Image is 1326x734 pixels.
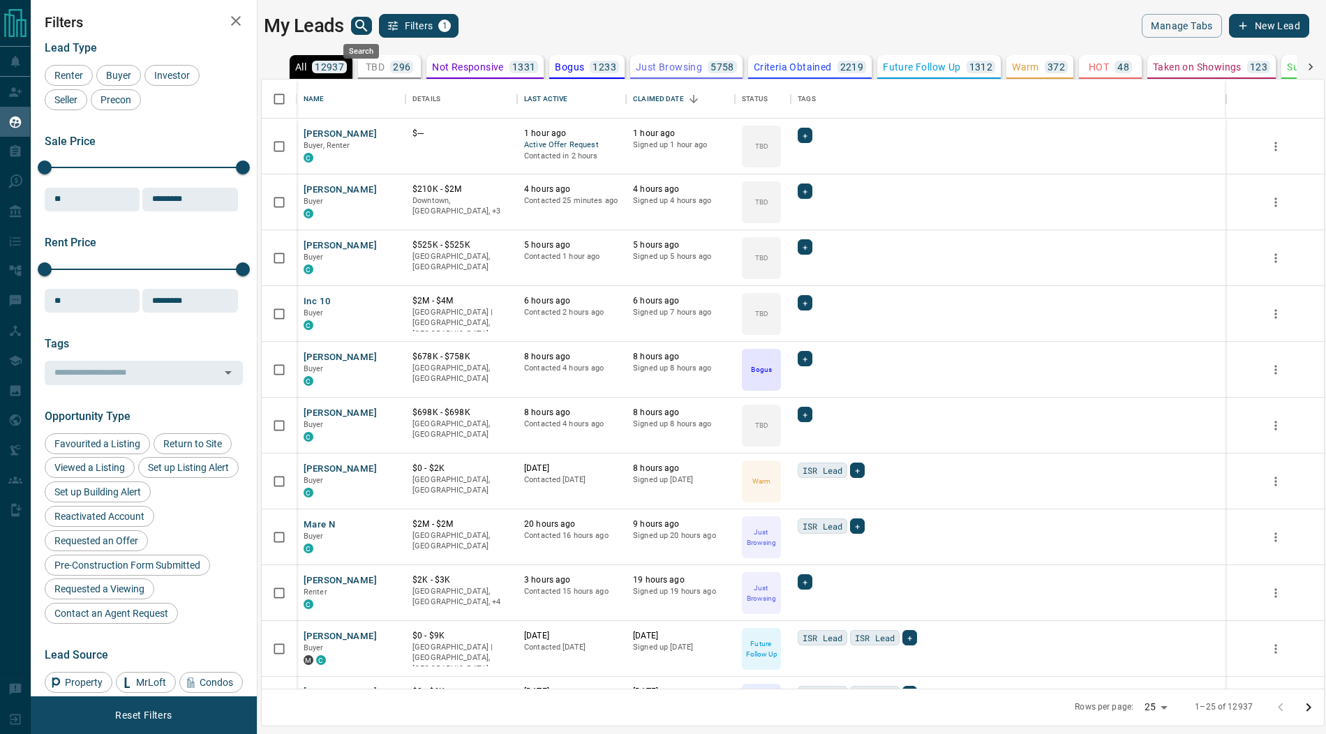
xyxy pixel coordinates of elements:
[791,80,1226,119] div: Tags
[304,197,324,206] span: Buyer
[798,183,812,199] div: +
[45,65,93,86] div: Renter
[524,574,619,586] p: 3 hours ago
[524,474,619,486] p: Contacted [DATE]
[735,80,791,119] div: Status
[412,419,510,440] p: [GEOGRAPHIC_DATA], [GEOGRAPHIC_DATA]
[412,463,510,474] p: $0 - $2K
[412,80,440,119] div: Details
[524,642,619,653] p: Contacted [DATE]
[304,153,313,163] div: condos.ca
[969,62,993,72] p: 1312
[1265,471,1286,492] button: more
[412,195,510,217] p: North York, Mississauga, Markham
[304,351,377,364] button: [PERSON_NAME]
[633,586,728,597] p: Signed up 19 hours ago
[304,544,313,553] div: condos.ca
[524,128,619,140] p: 1 hour ago
[304,239,377,253] button: [PERSON_NAME]
[633,363,728,374] p: Signed up 8 hours ago
[883,62,960,72] p: Future Follow Up
[50,583,149,594] span: Requested a Viewing
[633,530,728,541] p: Signed up 20 hours ago
[195,677,238,688] span: Condos
[524,351,619,363] p: 8 hours ago
[45,603,178,624] div: Contact an Agent Request
[1265,248,1286,269] button: more
[50,438,145,449] span: Favourited a Listing
[633,295,728,307] p: 6 hours ago
[106,703,181,727] button: Reset Filters
[754,62,832,72] p: Criteria Obtained
[96,94,136,105] span: Precon
[412,642,510,675] p: [GEOGRAPHIC_DATA] | [GEOGRAPHIC_DATA], [GEOGRAPHIC_DATA]
[626,80,735,119] div: Claimed Date
[743,583,780,604] p: Just Browsing
[524,307,619,318] p: Contacted 2 hours ago
[752,476,770,486] p: Warm
[116,672,176,693] div: MrLoft
[798,128,812,143] div: +
[304,476,324,485] span: Buyer
[798,295,812,310] div: +
[45,672,112,693] div: Property
[304,80,325,119] div: Name
[1265,583,1286,604] button: more
[304,264,313,274] div: condos.ca
[412,183,510,195] p: $210K - $2M
[45,337,69,350] span: Tags
[412,474,510,496] p: [GEOGRAPHIC_DATA], [GEOGRAPHIC_DATA]
[1012,62,1039,72] p: Warm
[45,578,154,599] div: Requested a Viewing
[304,183,377,197] button: [PERSON_NAME]
[304,518,335,532] button: Mare N
[524,463,619,474] p: [DATE]
[304,209,313,218] div: condos.ca
[45,89,87,110] div: Seller
[855,463,860,477] span: +
[412,128,510,140] p: $---
[101,70,136,81] span: Buyer
[45,433,150,454] div: Favourited a Listing
[1117,62,1129,72] p: 48
[512,62,536,72] p: 1331
[304,376,313,386] div: condos.ca
[593,62,616,72] p: 1233
[45,530,148,551] div: Requested an Offer
[304,599,313,609] div: condos.ca
[1265,304,1286,324] button: more
[803,519,842,533] span: ISR Lead
[351,17,372,35] button: search button
[524,251,619,262] p: Contacted 1 hour ago
[304,488,313,497] div: condos.ca
[684,89,703,109] button: Sort
[743,638,780,659] p: Future Follow Up
[412,363,510,384] p: [GEOGRAPHIC_DATA], [GEOGRAPHIC_DATA]
[1229,14,1309,38] button: New Lead
[633,195,728,207] p: Signed up 4 hours ago
[524,686,619,698] p: [DATE]
[45,648,108,661] span: Lead Source
[304,253,324,262] span: Buyer
[633,642,728,653] p: Signed up [DATE]
[412,307,510,340] p: [GEOGRAPHIC_DATA] | [GEOGRAPHIC_DATA], [GEOGRAPHIC_DATA]
[855,631,895,645] span: ISR Lead
[149,70,195,81] span: Investor
[803,687,842,701] span: ISR Lead
[131,677,171,688] span: MrLoft
[45,457,135,478] div: Viewed a Listing
[405,80,517,119] div: Details
[850,518,865,534] div: +
[633,351,728,363] p: 8 hours ago
[517,80,626,119] div: Last Active
[1265,527,1286,548] button: more
[304,655,313,665] div: mrloft.ca
[158,438,227,449] span: Return to Site
[850,463,865,478] div: +
[633,140,728,151] p: Signed up 1 hour ago
[304,432,313,442] div: condos.ca
[45,14,243,31] h2: Filters
[798,407,812,422] div: +
[633,80,684,119] div: Claimed Date
[524,80,567,119] div: Last Active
